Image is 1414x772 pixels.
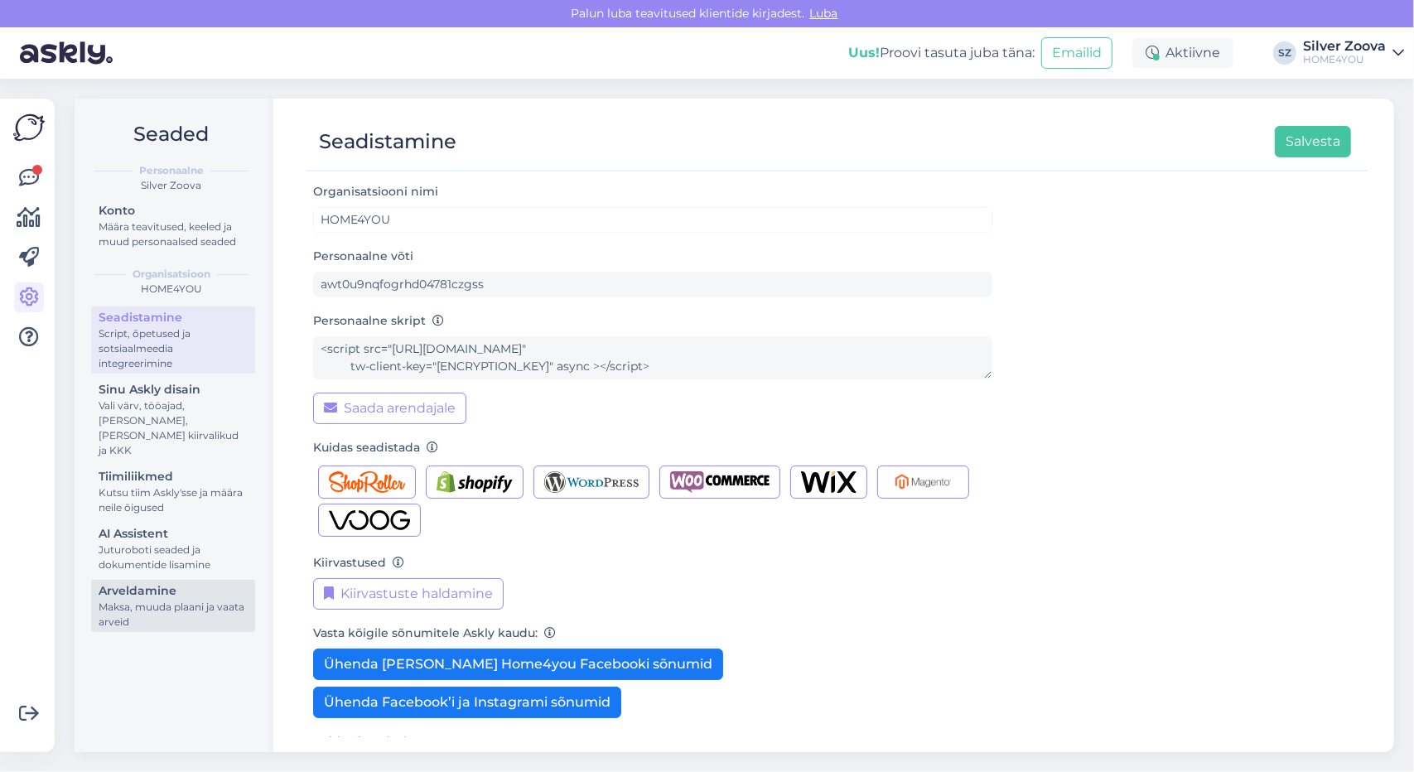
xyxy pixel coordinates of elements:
[319,126,456,157] div: Seadistamine
[437,471,513,493] img: Shopify
[99,309,248,326] div: Seadistamine
[1041,37,1112,69] button: Emailid
[88,178,255,193] div: Silver Zoova
[91,200,255,252] a: KontoMäära teavitused, keeled ja muud personaalsed seaded
[313,312,444,330] label: Personaalne skript
[99,202,248,220] div: Konto
[544,471,639,493] img: Wordpress
[313,183,445,200] label: Organisatsiooni nimi
[313,687,621,718] button: Ühenda Facebook’i ja Instagrami sõnumid
[313,439,438,456] label: Kuidas seadistada
[313,625,556,642] label: Vasta kõigile sõnumitele Askly kaudu:
[848,43,1035,63] div: Proovi tasuta juba täna:
[1132,38,1233,68] div: Aktiivne
[313,554,404,572] label: Kiirvastused
[313,578,504,610] button: Kiirvastuste haldamine
[91,466,255,518] a: TiimiliikmedKutsu tiim Askly'sse ja määra neile õigused
[1275,126,1351,157] button: Salvesta
[313,248,413,265] label: Personaalne võti
[805,6,843,21] span: Luba
[99,525,248,543] div: AI Assistent
[329,509,410,531] img: Voog
[313,336,992,379] textarea: <script src="[URL][DOMAIN_NAME]" tw-client-key="[ENCRYPTION_KEY]" async ></script>
[88,118,255,150] h2: Seaded
[99,398,248,458] div: Vali värv, tööajad, [PERSON_NAME], [PERSON_NAME] kiirvalikud ja KKK
[313,733,407,750] label: Halda ühendusi
[1303,40,1386,53] div: Silver Zoova
[91,580,255,632] a: ArveldamineMaksa, muuda plaani ja vaata arveid
[99,326,248,371] div: Script, õpetused ja sotsiaalmeedia integreerimine
[313,649,723,680] button: Ühenda [PERSON_NAME] Home4you Facebooki sõnumid
[888,471,958,493] img: Magento
[91,306,255,374] a: SeadistamineScript, õpetused ja sotsiaalmeedia integreerimine
[99,468,248,485] div: Tiimiliikmed
[91,379,255,461] a: Sinu Askly disainVali värv, tööajad, [PERSON_NAME], [PERSON_NAME] kiirvalikud ja KKK
[99,582,248,600] div: Arveldamine
[13,112,45,143] img: Askly Logo
[88,282,255,297] div: HOME4YOU
[313,207,992,233] input: ABC Corporation
[313,393,466,424] button: Saada arendajale
[99,381,248,398] div: Sinu Askly disain
[1273,41,1296,65] div: SZ
[1303,53,1386,66] div: HOME4YOU
[801,471,857,493] img: Wix
[99,543,248,572] div: Juturoboti seaded ja dokumentide lisamine
[133,267,210,282] b: Organisatsioon
[99,600,248,630] div: Maksa, muuda plaani ja vaata arveid
[329,471,405,493] img: Shoproller
[139,163,204,178] b: Personaalne
[670,471,770,493] img: Woocommerce
[99,485,248,515] div: Kutsu tiim Askly'sse ja määra neile õigused
[1303,40,1404,66] a: Silver ZoovaHOME4YOU
[91,523,255,575] a: AI AssistentJuturoboti seaded ja dokumentide lisamine
[99,220,248,249] div: Määra teavitused, keeled ja muud personaalsed seaded
[848,45,880,60] b: Uus!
